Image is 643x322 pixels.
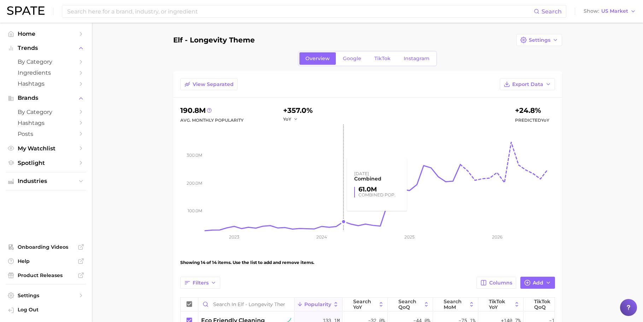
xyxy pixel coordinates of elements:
[18,145,74,152] span: My Watchlist
[388,298,433,311] button: Search QoQ
[343,56,361,62] span: Google
[6,43,86,53] button: Trends
[529,37,550,43] span: Settings
[6,128,86,139] a: Posts
[6,270,86,281] a: Product Releases
[18,30,74,37] span: Home
[524,298,569,311] button: TikTok QoQ
[180,253,555,272] div: Showing 14 of 14 items. Use the list to add and remove items.
[477,277,516,289] button: Columns
[444,299,467,310] span: Search MoM
[180,78,238,90] button: View Separated
[582,7,638,16] button: ShowUS Market
[492,234,502,240] tspan: 2026
[18,45,74,51] span: Trends
[398,52,436,65] a: Instagram
[6,256,86,266] a: Help
[542,8,562,15] span: Search
[337,52,367,65] a: Google
[18,244,74,250] span: Onboarding Videos
[180,116,244,125] div: Avg. Monthly Popularity
[66,5,534,17] input: Search here for a brand, industry, or ingredient
[316,234,327,240] tspan: 2024
[18,306,81,313] span: Log Out
[601,9,628,13] span: US Market
[193,280,209,286] span: Filters
[304,301,331,307] span: Popularity
[187,153,202,158] tspan: 300.0m
[18,80,74,87] span: Hashtags
[353,299,377,310] span: Search YoY
[368,52,397,65] a: TikTok
[283,116,298,122] button: YoY
[6,143,86,154] a: My Watchlist
[6,176,86,186] button: Industries
[198,298,294,311] input: Search in elf - longevity theme
[541,117,549,123] span: YoY
[187,180,202,186] tspan: 200.0m
[404,234,415,240] tspan: 2025
[404,56,429,62] span: Instagram
[512,81,543,87] span: Export Data
[343,298,388,311] button: Search YoY
[433,298,478,311] button: Search MoM
[18,292,74,299] span: Settings
[6,157,86,168] a: Spotlight
[6,56,86,67] a: by Category
[18,69,74,76] span: Ingredients
[283,116,291,122] span: YoY
[489,280,512,286] span: Columns
[180,277,220,289] button: Filters
[374,56,391,62] span: TikTok
[180,105,244,116] div: 190.8m
[18,109,74,115] span: by Category
[520,277,555,289] button: Add
[294,298,343,311] button: Popularity
[6,78,86,89] a: Hashtags
[6,290,86,301] a: Settings
[173,36,255,44] h1: elf - longevity theme
[6,93,86,103] button: Brands
[18,178,74,184] span: Industries
[516,34,562,46] button: Settings
[193,81,234,87] span: View Separated
[500,78,555,90] button: Export Data
[6,67,86,78] a: Ingredients
[18,272,74,278] span: Product Releases
[584,9,599,13] span: Show
[515,105,549,116] div: +24.8%
[18,120,74,126] span: Hashtags
[6,28,86,39] a: Home
[478,298,524,311] button: TikTok YoY
[6,117,86,128] a: Hashtags
[7,6,45,15] img: SPATE
[6,107,86,117] a: by Category
[18,95,74,101] span: Brands
[18,58,74,65] span: by Category
[6,242,86,252] a: Onboarding Videos
[398,299,422,310] span: Search QoQ
[489,299,513,310] span: TikTok YoY
[18,258,74,264] span: Help
[299,52,336,65] a: Overview
[534,299,558,310] span: TikTok QoQ
[533,280,543,286] span: Add
[283,105,313,116] div: +357.0%
[18,131,74,137] span: Posts
[6,304,86,316] a: Log out. Currently logged in with e-mail jenny.zeng@spate.nyc.
[305,56,330,62] span: Overview
[188,208,202,213] tspan: 100.0m
[515,116,549,125] span: Predicted
[229,234,239,240] tspan: 2023
[18,160,74,166] span: Spotlight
